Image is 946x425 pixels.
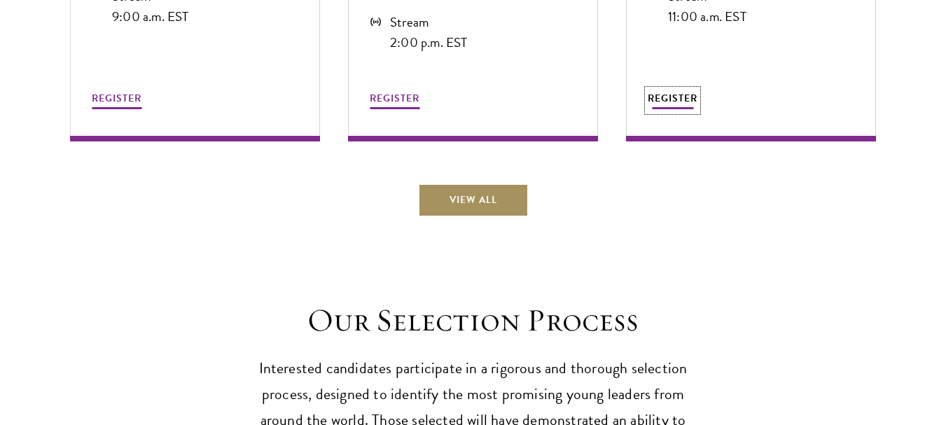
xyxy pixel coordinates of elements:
[418,183,529,217] a: View All
[390,32,468,53] div: 2:00 p.m. EST
[256,301,690,340] h2: Our Selection Process
[668,6,746,27] div: 11:00 a.m. EST
[92,90,141,111] button: REGISTER
[370,91,419,106] span: REGISTER
[648,90,697,111] button: REGISTER
[648,91,697,106] span: REGISTER
[390,12,468,32] div: Stream
[92,91,141,106] span: REGISTER
[112,6,189,27] div: 9:00 a.m. EST
[370,90,419,111] button: REGISTER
